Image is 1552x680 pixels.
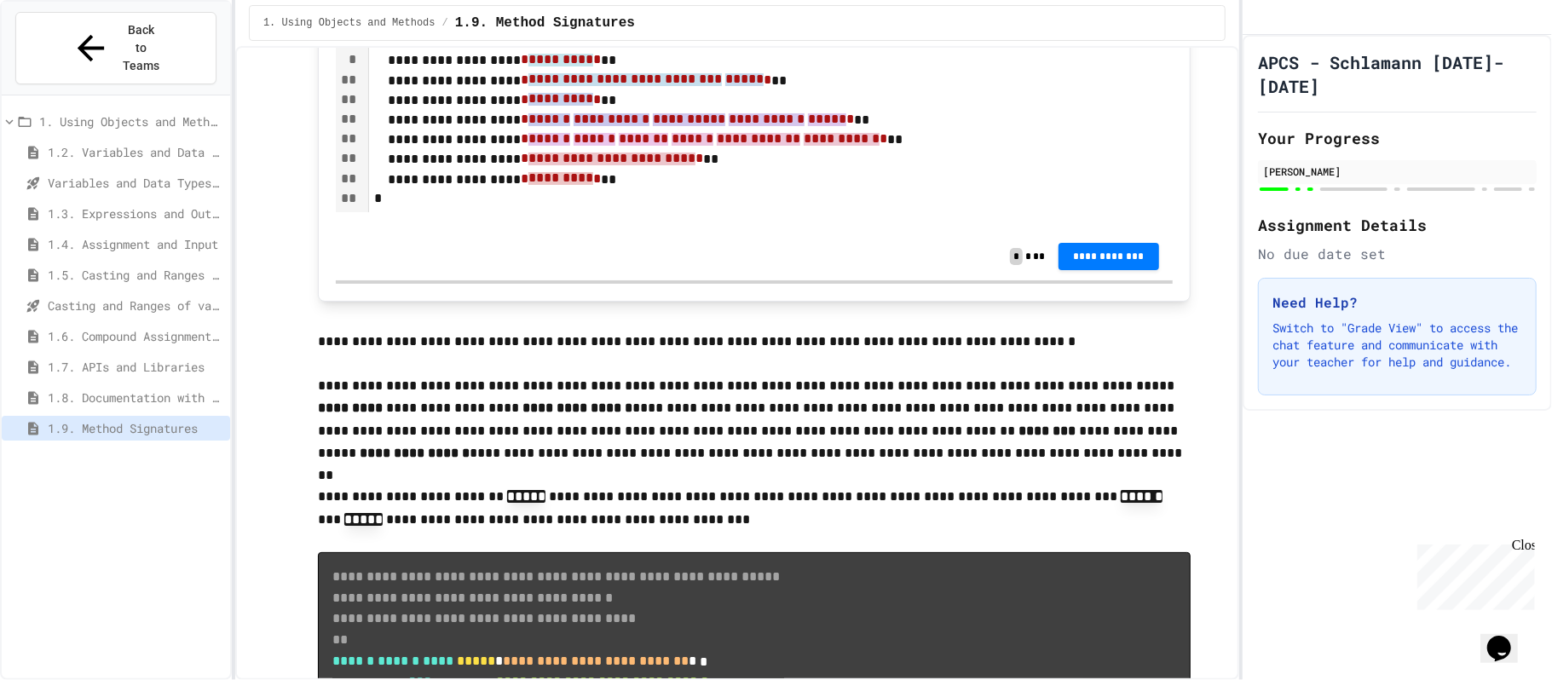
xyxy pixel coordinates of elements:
[1258,244,1537,264] div: No due date set
[48,419,223,437] span: 1.9. Method Signatures
[48,235,223,253] span: 1.4. Assignment and Input
[15,12,216,84] button: Back to Teams
[48,389,223,406] span: 1.8. Documentation with Comments and Preconditions
[1258,213,1537,237] h2: Assignment Details
[48,205,223,222] span: 1.3. Expressions and Output [New]
[1258,50,1537,98] h1: APCS - Schlamann [DATE]-[DATE]
[1480,612,1535,663] iframe: chat widget
[442,16,448,30] span: /
[48,143,223,161] span: 1.2. Variables and Data Types
[263,16,436,30] span: 1. Using Objects and Methods
[1411,538,1535,610] iframe: chat widget
[48,358,223,376] span: 1.7. APIs and Libraries
[39,112,223,130] span: 1. Using Objects and Methods
[121,21,161,75] span: Back to Teams
[1272,320,1522,371] p: Switch to "Grade View" to access the chat feature and communicate with your teacher for help and ...
[48,174,223,192] span: Variables and Data Types - Quiz
[48,327,223,345] span: 1.6. Compound Assignment Operators
[1263,164,1532,179] div: [PERSON_NAME]
[7,7,118,108] div: Chat with us now!Close
[48,297,223,314] span: Casting and Ranges of variables - Quiz
[1272,292,1522,313] h3: Need Help?
[1258,126,1537,150] h2: Your Progress
[455,13,635,33] span: 1.9. Method Signatures
[48,266,223,284] span: 1.5. Casting and Ranges of Values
